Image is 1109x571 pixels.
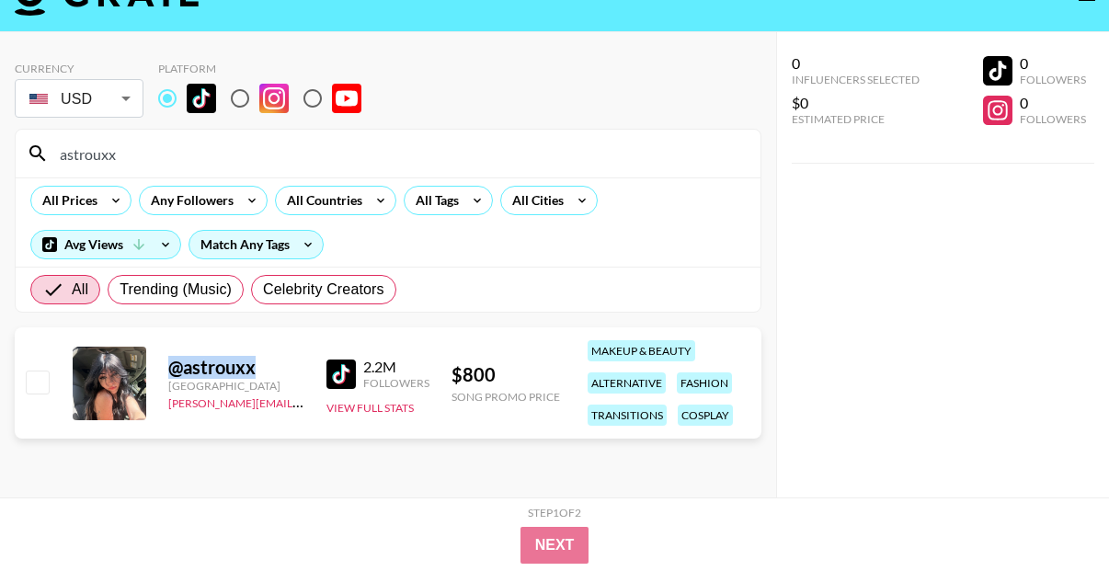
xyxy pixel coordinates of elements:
div: Followers [363,376,429,390]
div: 2.2M [363,358,429,376]
div: Step 1 of 2 [528,506,581,520]
div: Currency [15,62,143,75]
div: alternative [588,372,666,394]
div: makeup & beauty [588,340,695,361]
div: All Cities [501,187,567,214]
div: [GEOGRAPHIC_DATA] [168,379,304,393]
div: @ astrouxx [168,356,304,379]
div: cosplay [678,405,733,426]
div: Influencers Selected [792,73,920,86]
div: fashion [677,372,732,394]
input: Search by User Name [49,139,749,168]
img: Instagram [259,84,289,113]
div: Any Followers [140,187,237,214]
div: Match Any Tags [189,231,323,258]
div: All Prices [31,187,101,214]
div: Followers [1020,112,1086,126]
div: Estimated Price [792,112,920,126]
div: transitions [588,405,667,426]
div: 0 [792,54,920,73]
img: YouTube [332,84,361,113]
img: TikTok [326,360,356,389]
div: Song Promo Price [452,390,560,404]
a: [PERSON_NAME][EMAIL_ADDRESS][DOMAIN_NAME] [168,393,440,410]
div: 0 [1020,94,1086,112]
img: TikTok [187,84,216,113]
div: $0 [792,94,920,112]
div: All Countries [276,187,366,214]
div: Avg Views [31,231,180,258]
button: View Full Stats [326,401,414,415]
iframe: Drift Widget Chat Controller [1017,479,1087,549]
div: USD [18,83,140,115]
div: Platform [158,62,376,75]
span: All [72,279,88,301]
div: All Tags [405,187,463,214]
button: Next [520,527,589,564]
span: Celebrity Creators [263,279,384,301]
span: Trending (Music) [120,279,232,301]
div: $ 800 [452,363,560,386]
div: Followers [1020,73,1086,86]
div: 0 [1020,54,1086,73]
